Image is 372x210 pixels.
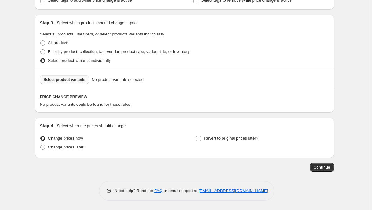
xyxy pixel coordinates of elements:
a: [EMAIL_ADDRESS][DOMAIN_NAME] [199,188,268,193]
span: Select all products, use filters, or select products variants individually [40,32,164,36]
span: Change prices now [48,136,83,141]
span: or email support at [162,188,199,193]
span: Select product variants [44,77,86,82]
span: Need help? Read the [115,188,155,193]
h2: Step 3. [40,20,54,26]
span: All products [48,40,70,45]
button: Continue [310,163,334,172]
span: Select product variants individually [48,58,111,63]
p: Select which products should change in price [57,20,138,26]
h6: PRICE CHANGE PREVIEW [40,94,329,100]
p: Select when the prices should change [57,123,126,129]
span: Filter by product, collection, tag, vendor, product type, variant title, or inventory [48,49,190,54]
span: No product variants could be found for those rules. [40,102,132,107]
span: Revert to original prices later? [204,136,258,141]
span: Continue [314,165,330,170]
button: Select product variants [40,75,89,84]
span: Change prices later [48,145,84,149]
h2: Step 4. [40,123,54,129]
a: FAQ [154,188,162,193]
span: No product variants selected [92,77,144,83]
